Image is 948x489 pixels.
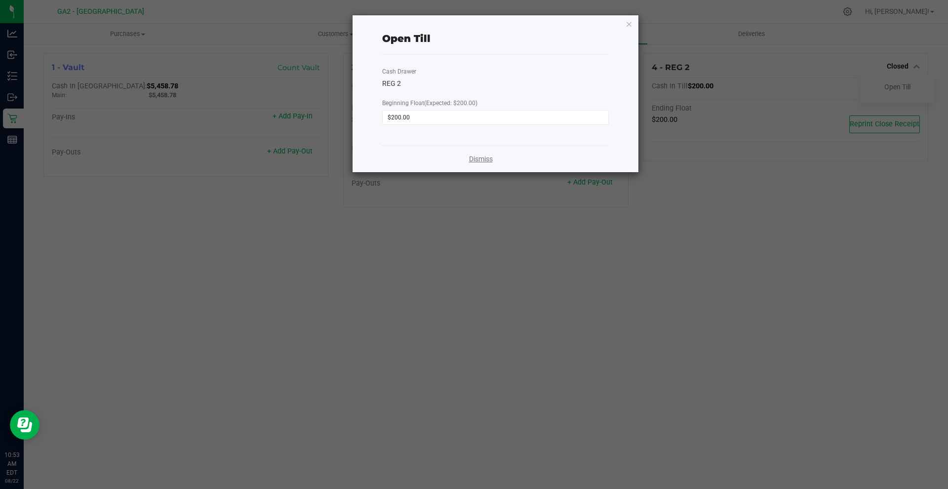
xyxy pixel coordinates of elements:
[382,67,416,76] label: Cash Drawer
[469,154,493,164] a: Dismiss
[382,100,477,107] span: Beginning Float
[382,78,609,89] div: REG 2
[10,410,39,440] iframe: Resource center
[424,100,477,107] span: (Expected: $200.00)
[382,31,431,46] div: Open Till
